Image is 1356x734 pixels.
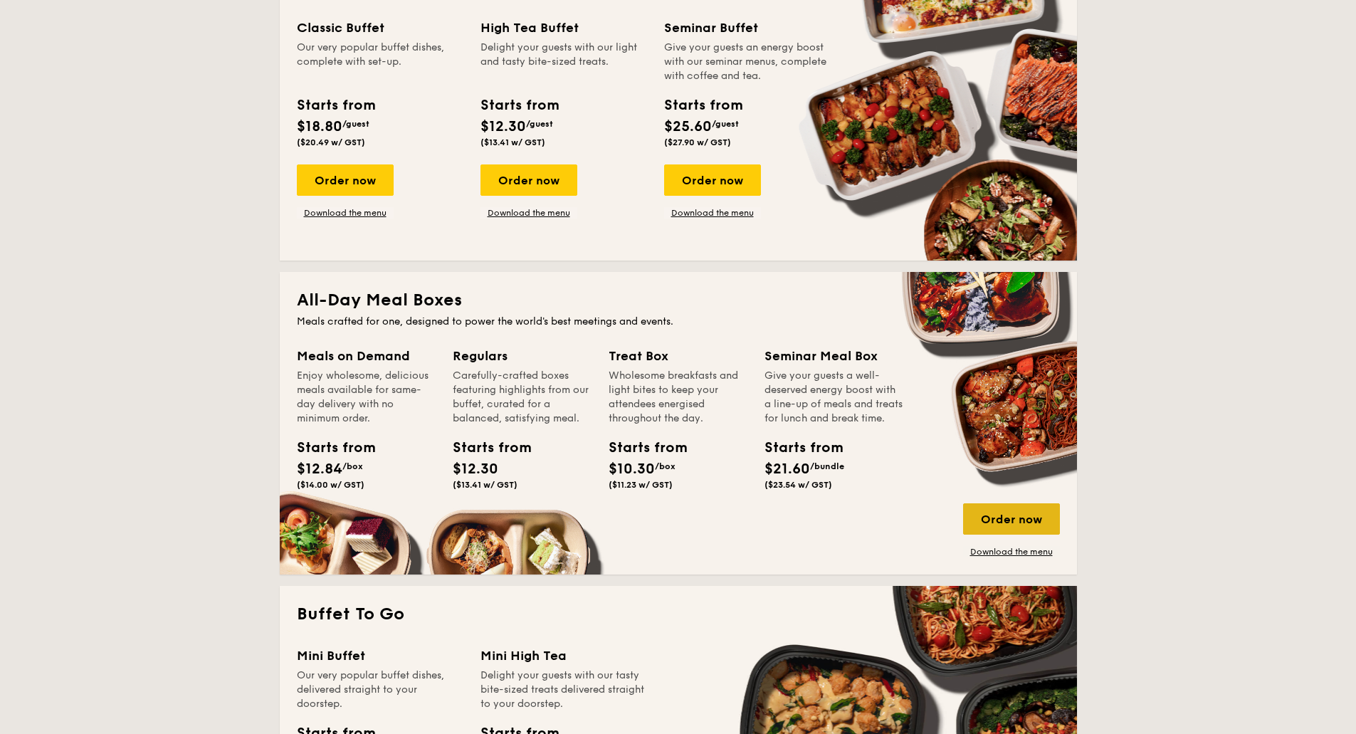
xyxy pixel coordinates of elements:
div: Seminar Buffet [664,18,831,38]
div: High Tea Buffet [480,18,647,38]
div: Order now [480,164,577,196]
div: Starts from [480,95,558,116]
div: Starts from [609,437,673,458]
span: /box [342,461,363,471]
div: Delight your guests with our tasty bite-sized treats delivered straight to your doorstep. [480,669,647,711]
div: Enjoy wholesome, delicious meals available for same-day delivery with no minimum order. [297,369,436,426]
div: Classic Buffet [297,18,463,38]
div: Order now [297,164,394,196]
span: /bundle [810,461,844,471]
a: Download the menu [963,546,1060,557]
div: Treat Box [609,346,747,366]
div: Starts from [297,95,374,116]
span: /box [655,461,676,471]
div: Meals crafted for one, designed to power the world's best meetings and events. [297,315,1060,329]
h2: All-Day Meal Boxes [297,289,1060,312]
div: Delight your guests with our light and tasty bite-sized treats. [480,41,647,83]
span: $12.30 [480,118,526,135]
span: $10.30 [609,461,655,478]
span: ($13.41 w/ GST) [480,137,545,147]
div: Give your guests a well-deserved energy boost with a line-up of meals and treats for lunch and br... [764,369,903,426]
span: /guest [342,119,369,129]
span: ($11.23 w/ GST) [609,480,673,490]
div: Our very popular buffet dishes, complete with set-up. [297,41,463,83]
div: Carefully-crafted boxes featuring highlights from our buffet, curated for a balanced, satisfying ... [453,369,592,426]
span: $12.84 [297,461,342,478]
div: Starts from [453,437,517,458]
span: $12.30 [453,461,498,478]
span: ($20.49 w/ GST) [297,137,365,147]
div: Starts from [664,95,742,116]
span: $21.60 [764,461,810,478]
div: Regulars [453,346,592,366]
span: /guest [526,119,553,129]
span: ($23.54 w/ GST) [764,480,832,490]
span: ($13.41 w/ GST) [453,480,517,490]
span: $18.80 [297,118,342,135]
a: Download the menu [297,207,394,219]
div: Order now [664,164,761,196]
div: Starts from [297,437,361,458]
div: Wholesome breakfasts and light bites to keep your attendees energised throughout the day. [609,369,747,426]
span: $25.60 [664,118,712,135]
span: ($27.90 w/ GST) [664,137,731,147]
a: Download the menu [664,207,761,219]
h2: Buffet To Go [297,603,1060,626]
div: Order now [963,503,1060,535]
div: Meals on Demand [297,346,436,366]
span: /guest [712,119,739,129]
div: Mini High Tea [480,646,647,666]
div: Our very popular buffet dishes, delivered straight to your doorstep. [297,669,463,711]
div: Seminar Meal Box [764,346,903,366]
div: Mini Buffet [297,646,463,666]
span: ($14.00 w/ GST) [297,480,364,490]
div: Starts from [764,437,829,458]
div: Give your guests an energy boost with our seminar menus, complete with coffee and tea. [664,41,831,83]
a: Download the menu [480,207,577,219]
